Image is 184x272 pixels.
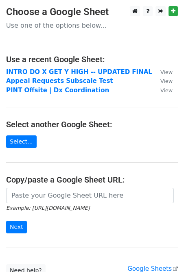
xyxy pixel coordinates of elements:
[152,87,173,94] a: View
[6,205,90,211] small: Example: [URL][DOMAIN_NAME]
[6,221,27,233] input: Next
[6,175,178,185] h4: Copy/paste a Google Sheet URL:
[6,21,178,30] p: Use one of the options below...
[6,6,178,18] h3: Choose a Google Sheet
[152,77,173,85] a: View
[6,120,178,129] h4: Select another Google Sheet:
[6,188,174,203] input: Paste your Google Sheet URL here
[6,68,152,76] a: INTRO DO X GET Y HIGH -- UPDATED FINAL
[6,135,37,148] a: Select...
[152,68,173,76] a: View
[6,54,178,64] h4: Use a recent Google Sheet:
[160,87,173,94] small: View
[160,69,173,75] small: View
[6,77,113,85] a: Appeal Requests Subscale Test
[6,87,109,94] a: PINT Offsite | Dx Coordination
[160,78,173,84] small: View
